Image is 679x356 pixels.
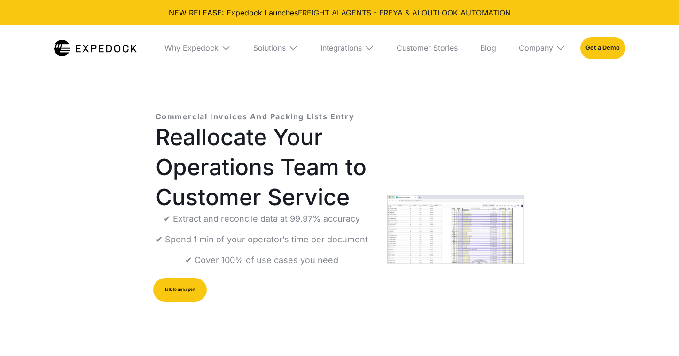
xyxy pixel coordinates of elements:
div: Integrations [320,43,362,53]
a: open lightbox [387,195,524,264]
p: Commercial Invoices And Packing Lists Entry [156,111,355,122]
p: ✔ Extract and reconcile data at 99.97% accuracy [164,212,360,225]
div: Company [511,25,573,70]
a: Get a Demo [580,37,625,59]
div: Why Expedock [164,43,219,53]
p: ✔ Spend 1 min of your operator’s time per document [156,233,368,246]
a: FREIGHT AI AGENTS - FREYA & AI OUTLOOK AUTOMATION [298,8,511,17]
div: Solutions [246,25,305,70]
div: Company [519,43,553,53]
a: Customer Stories [389,25,465,70]
div: Why Expedock [157,25,238,70]
h1: Reallocate Your Operations Team to Customer Service [156,122,372,212]
a: Talk to an Expert [153,278,207,302]
a: Blog [473,25,504,70]
p: ✔ Cover 100% of use cases you need [185,254,338,267]
div: NEW RELEASE: Expedock Launches [8,8,671,18]
div: Integrations [313,25,382,70]
div: Solutions [253,43,286,53]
